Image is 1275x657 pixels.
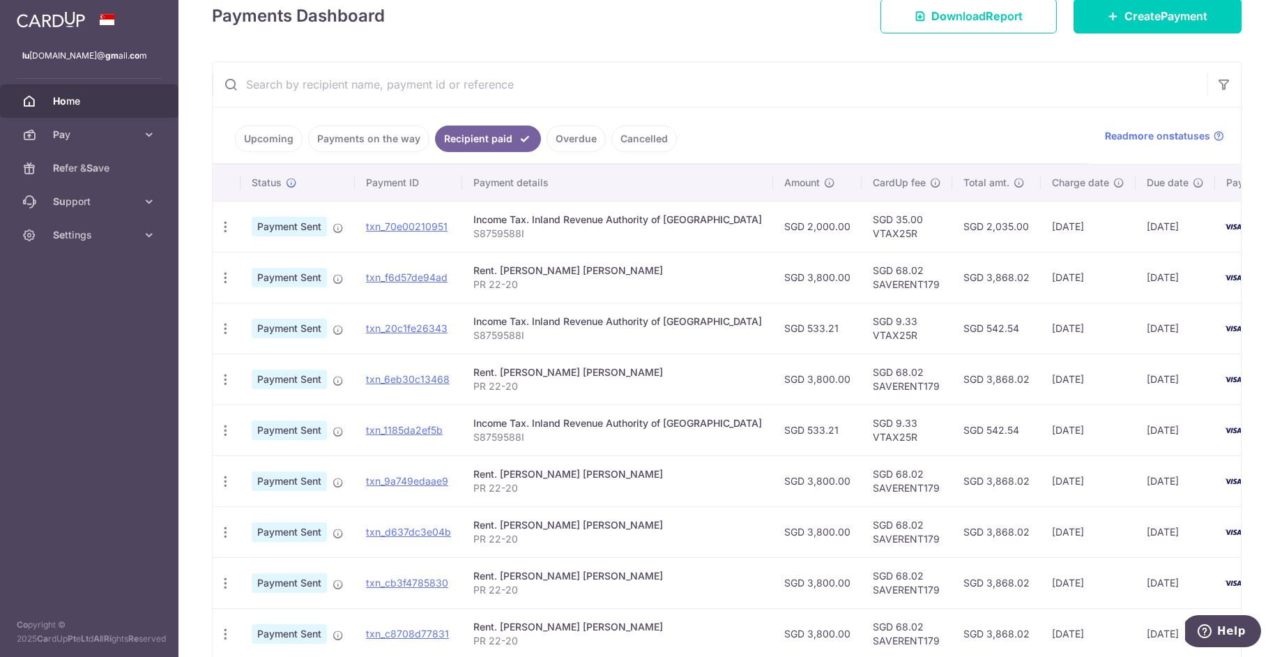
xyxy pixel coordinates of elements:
[252,370,327,389] span: Payment Sent
[952,252,1041,303] td: SGD 3,868.02
[366,220,448,232] a: txn_70e00210951
[1136,354,1215,405] td: [DATE]
[462,165,773,201] th: Payment details
[1041,557,1136,608] td: [DATE]
[1136,557,1215,608] td: [DATE]
[473,227,762,241] p: S8759588I
[53,95,80,107] span: me
[952,405,1041,455] td: SGD 542.54
[862,557,952,608] td: SGD 68.02 SAVERENT179
[773,354,862,405] td: SGD 3,800.00
[473,416,762,430] div: Income Tax. Inland Revenue Authority of [GEOGRAPHIC_DATA]
[235,126,303,152] a: Upcoming
[931,9,947,23] b: Do
[213,62,1207,107] input: Search by recipient name, payment id or reference
[473,328,762,342] p: S8759588I
[952,506,1041,557] td: SGD 3,868.02
[17,11,85,28] img: CardUp
[473,379,762,393] p: PR 22-20
[366,424,443,436] a: txn_1185da2ef5b
[130,50,139,61] b: co
[952,557,1041,608] td: SGD 3,868.02
[1136,201,1215,252] td: [DATE]
[366,322,448,334] a: txn_20c1fe26343
[1124,9,1207,23] span: eate yment
[931,9,1023,23] span: wnload port
[53,128,65,140] b: Pa
[17,619,166,644] span: pyright © 2025 rdUp e d l ghts served
[952,354,1041,405] td: SGD 3,868.02
[252,268,327,287] span: Payment Sent
[862,303,952,354] td: SGD 9.33 VTAX25R
[366,577,448,589] a: txn_cb3f4785830
[53,195,66,207] b: Su
[862,506,952,557] td: SGD 68.02 SAVERENT179
[952,303,1041,354] td: SGD 542.54
[104,633,112,644] b: Ri
[308,126,429,152] a: Payments on the way
[1219,320,1247,337] img: Bank Card
[252,471,327,491] span: Payment Sent
[1041,455,1136,506] td: [DATE]
[1136,455,1215,506] td: [DATE]
[1219,575,1247,591] img: Bank Card
[1147,176,1189,190] span: Due date
[1129,130,1144,142] b: mo
[128,633,139,644] b: Re
[22,50,29,61] b: lu
[1124,9,1138,23] b: Cr
[53,229,65,241] b: Se
[1041,252,1136,303] td: [DATE]
[53,128,70,140] span: y
[252,217,327,236] span: Payment Sent
[952,201,1041,252] td: SGD 2,035.00
[1219,473,1247,490] img: Bank Card
[473,278,762,292] p: PR 22-20
[252,573,327,593] span: Payment Sent
[773,201,862,252] td: SGD 2,000.00
[68,633,76,644] b: Pt
[86,162,98,174] b: Sa
[773,252,862,303] td: SGD 3,800.00
[366,271,448,283] a: txn_f6d57de94ad
[252,522,327,542] span: Payment Sent
[252,319,327,338] span: Payment Sent
[366,373,450,385] a: txn_6eb30c13468
[473,518,762,532] div: Rent. [PERSON_NAME] [PERSON_NAME]
[473,620,762,634] div: Rent. [PERSON_NAME] [PERSON_NAME]
[1219,269,1247,286] img: Bank Card
[1169,130,1178,142] b: st
[1105,129,1210,143] span: ad re on atuses
[473,583,762,597] p: PR 22-20
[473,430,762,444] p: S8759588I
[473,264,762,278] div: Rent. [PERSON_NAME] [PERSON_NAME]
[366,628,449,640] a: txn_c8708d77831
[473,467,762,481] div: Rent. [PERSON_NAME] [PERSON_NAME]
[473,213,762,227] div: Income Tax. Inland Revenue Authority of [GEOGRAPHIC_DATA]
[963,176,1009,190] span: Total amt.
[547,126,606,152] a: Overdue
[611,126,677,152] a: Cancelled
[1219,524,1247,541] img: Bank Card
[81,633,89,644] b: Lt
[773,303,862,354] td: SGD 533.21
[862,354,952,405] td: SGD 68.02 SAVERENT179
[773,506,862,557] td: SGD 3,800.00
[22,50,147,61] span: [DOMAIN_NAME]@ ail. m
[1041,405,1136,455] td: [DATE]
[773,455,862,506] td: SGD 3,800.00
[1219,422,1247,439] img: Bank Card
[53,162,65,174] b: Re
[1219,218,1247,235] img: Bank Card
[1136,303,1215,354] td: [DATE]
[473,481,762,495] p: PR 22-20
[873,176,926,190] span: CardUp fee
[355,165,462,201] th: Payment ID
[473,532,762,546] p: PR 22-20
[1041,201,1136,252] td: [DATE]
[105,50,119,61] b: gm
[37,633,48,644] b: Ca
[1136,506,1215,557] td: [DATE]
[952,455,1041,506] td: SGD 3,868.02
[862,455,952,506] td: SGD 68.02 SAVERENT179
